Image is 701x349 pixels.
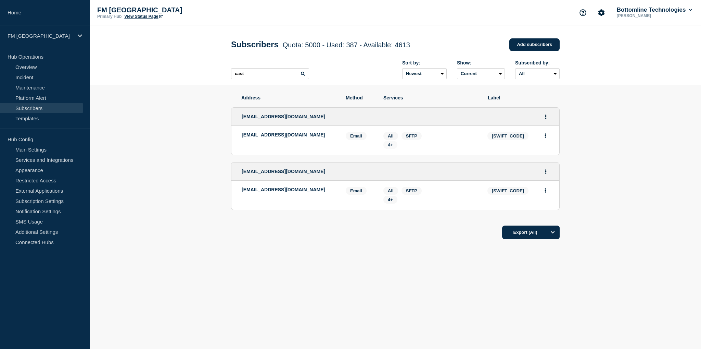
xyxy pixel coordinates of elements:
[402,60,447,65] div: Sort by:
[515,68,560,79] select: Subscribed by
[576,5,590,20] button: Support
[8,33,73,39] p: FM [GEOGRAPHIC_DATA]
[241,95,335,100] span: Address
[541,185,550,196] button: Actions
[242,187,335,192] p: [EMAIL_ADDRESS][DOMAIN_NAME]
[487,187,528,195] span: [SWIFT_CODE]
[388,197,393,202] span: 4+
[615,7,693,13] button: Bottomline Technologies
[383,95,477,100] span: Services
[97,6,234,14] p: FM [GEOGRAPHIC_DATA]
[388,142,393,147] span: 4+
[594,5,609,20] button: Account settings
[242,132,335,137] p: [EMAIL_ADDRESS][DOMAIN_NAME]
[346,95,373,100] span: Method
[231,40,410,49] h1: Subscribers
[615,13,687,18] p: [PERSON_NAME]
[231,68,309,79] input: Search subscribers
[487,132,528,140] span: [SWIFT_CODE]
[388,188,394,193] span: All
[515,60,560,65] div: Subscribed by:
[502,226,560,239] button: Export (All)
[346,187,367,195] span: Email
[242,114,325,119] span: [EMAIL_ADDRESS][DOMAIN_NAME]
[541,111,550,122] button: Actions
[457,68,505,79] select: Deleted
[457,60,505,65] div: Show:
[242,169,325,174] span: [EMAIL_ADDRESS][DOMAIN_NAME]
[124,14,162,19] a: View Status Page
[402,68,447,79] select: Sort by
[406,188,417,193] span: SFTP
[488,95,549,100] span: Label
[346,132,367,140] span: Email
[97,14,122,19] p: Primary Hub
[283,41,410,49] span: Quota: 5000 - Used: 387 - Available: 4613
[406,133,417,139] span: SFTP
[509,38,560,51] a: Add subscribers
[388,133,394,139] span: All
[541,130,550,141] button: Actions
[541,166,550,177] button: Actions
[546,226,560,239] button: Options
